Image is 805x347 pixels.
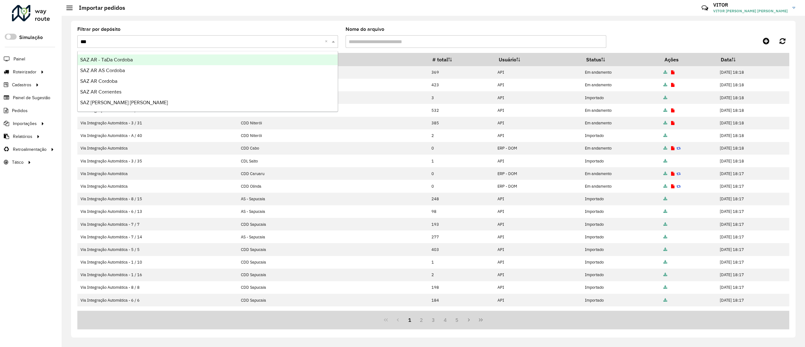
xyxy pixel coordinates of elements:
a: Reimportar [676,184,681,189]
label: Nome do arquivo [346,26,384,33]
td: API [494,155,582,167]
td: API [494,256,582,269]
a: Arquivo completo [663,171,667,176]
th: Ações [660,53,717,66]
a: Arquivo completo [663,120,667,126]
span: SAZ AR Corrientes [80,89,121,94]
td: Via Integração Automática - 3 / 35 [77,155,238,167]
td: [DATE] 18:18 [717,129,789,142]
td: ERP - DOM [494,167,582,180]
td: SAZ AR Mercado Central - MICROCENTRO [238,306,428,319]
span: Tático [12,159,24,166]
td: Importado [582,155,660,167]
td: [DATE] 18:17 [717,243,789,256]
td: API [494,193,582,205]
td: Via Integração Automática - 1 / 16 [77,269,238,281]
td: ORDER.DL [77,306,238,319]
td: Importado [582,269,660,281]
a: Arquivo completo [663,196,667,202]
td: [DATE] 18:17 [717,218,789,230]
td: 98 [428,205,494,218]
td: Via Integração Automática - 5 / 5 [77,243,238,256]
td: [DATE] 18:18 [717,155,789,167]
td: 0 [428,167,494,180]
button: Next Page [463,314,475,326]
td: 532 [428,104,494,117]
td: API [494,117,582,129]
td: CDD Cabo [238,142,428,155]
td: Importado [582,230,660,243]
td: [DATE] 18:17 [717,294,789,306]
td: Em andamento [582,180,660,192]
label: Simulação [19,34,43,41]
span: Retroalimentação [13,146,47,153]
span: Cadastros [12,82,31,88]
td: [DATE] 18:18 [717,79,789,91]
td: API [494,243,582,256]
td: Em andamento [582,79,660,91]
td: [DATE] 18:17 [717,256,789,269]
td: CDD Olinda [238,180,428,192]
td: Via Integração Automática - 6 / 13 [77,205,238,218]
td: 184 [428,294,494,306]
a: Arquivo completo [663,133,667,138]
label: Filtrar por depósito [77,26,120,33]
td: Importado [582,243,660,256]
td: Via Integração Automática - 3 / 31 [77,117,238,129]
td: 2 [428,129,494,142]
th: Data [717,53,789,66]
td: API [494,218,582,230]
button: Last Page [475,314,487,326]
td: AS - Sapucaia [238,205,428,218]
a: Exibir log de erros [671,184,675,189]
a: Arquivo completo [663,234,667,240]
td: Via Integração Automática [77,142,238,155]
td: Via Integração Automática [77,167,238,180]
td: 0 [428,180,494,192]
td: Importado [582,91,660,104]
td: Importado [582,281,660,294]
td: CDL Salto [238,155,428,167]
td: Em andamento [582,306,660,319]
a: Arquivo completo [663,247,667,252]
span: SAZ AR AS Cordoba [80,68,125,73]
td: [DATE] 18:18 [717,66,789,79]
a: Arquivo completo [663,272,667,277]
h2: Importar pedidos [73,4,125,11]
td: [DATE] 18:17 [717,193,789,205]
a: Reimportar [676,145,681,151]
td: [PERSON_NAME] [494,306,582,319]
td: API [494,79,582,91]
button: 5 [451,314,463,326]
span: Painel de Sugestão [13,94,50,101]
td: CDD Niterói [238,117,428,129]
td: ERP - DOM [494,180,582,192]
td: Em andamento [582,142,660,155]
td: [DATE] 18:18 [717,104,789,117]
td: Em andamento [582,117,660,129]
span: Roteirizador [13,69,36,75]
a: Exibir log de erros [671,70,675,75]
span: Importações [13,120,37,127]
td: API [494,281,582,294]
a: Reimportar [676,171,681,176]
td: Via Integração Automática - 8 / 15 [77,193,238,205]
a: Arquivo completo [663,310,667,316]
span: SAZ AR Cordoba [80,78,117,84]
a: Exibir log de erros [671,171,675,176]
td: CDD Sapucaia [238,281,428,294]
a: Arquivo completo [663,145,667,151]
a: Arquivo completo [663,285,667,290]
td: Via Integração Automática - 6 / 6 [77,294,238,306]
td: Importado [582,256,660,269]
td: Via Integração Automática - A / 40 [77,129,238,142]
a: Arquivo completo [663,70,667,75]
td: CDD Sapucaia [238,294,428,306]
td: AS - Sapucaia [238,230,428,243]
td: ERP - DOM [494,142,582,155]
a: Arquivo completo [663,82,667,88]
td: Via Integração Automática - 7 / 14 [77,230,238,243]
td: 2 [428,269,494,281]
a: Arquivo completo [663,158,667,164]
td: API [494,66,582,79]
